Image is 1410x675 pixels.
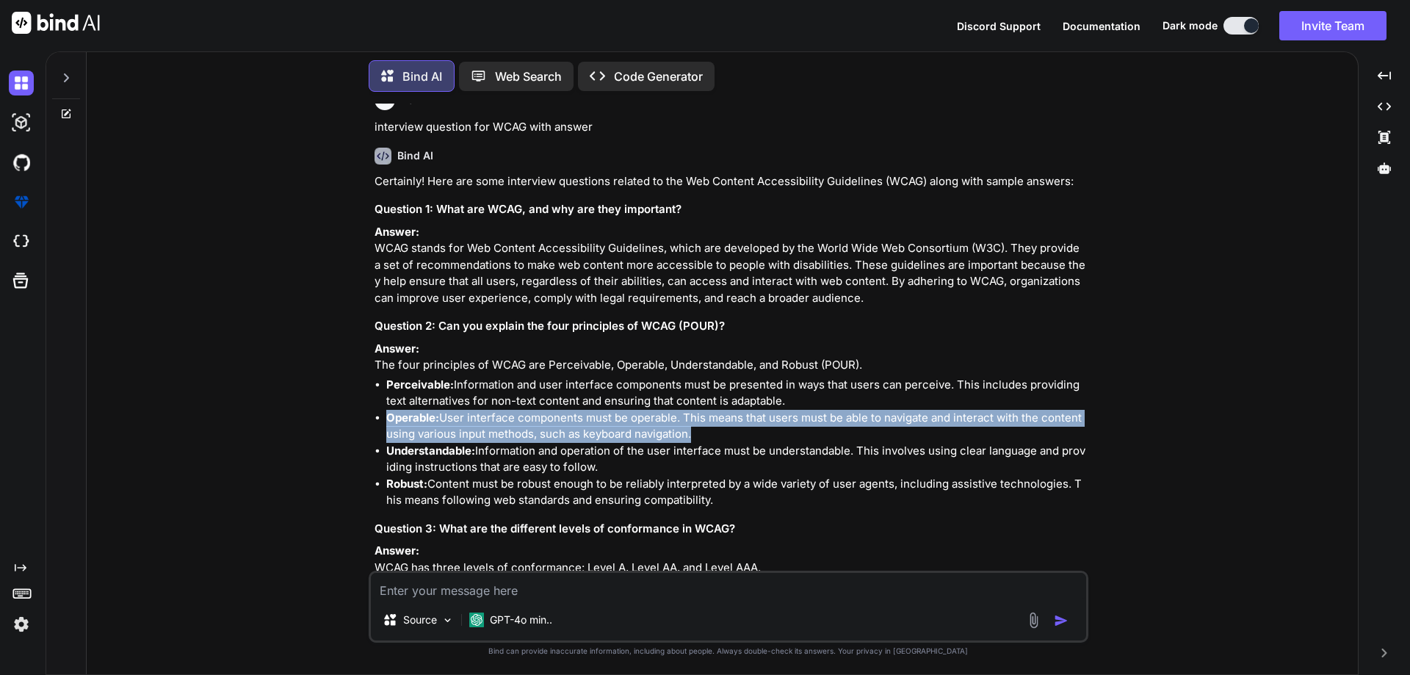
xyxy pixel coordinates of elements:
[9,110,34,135] img: darkAi-studio
[9,612,34,637] img: settings
[386,411,439,425] strong: Operable:
[1163,18,1218,33] span: Dark mode
[490,613,552,627] p: GPT-4o min..
[12,12,100,34] img: Bind AI
[1063,20,1140,32] span: Documentation
[375,173,1085,190] p: Certainly! Here are some interview questions related to the Web Content Accessibility Guidelines ...
[375,342,419,355] strong: Answer:
[386,378,454,391] strong: Perceivable:
[375,544,419,557] strong: Answer:
[386,444,475,458] strong: Understandable:
[9,150,34,175] img: githubDark
[375,543,1085,576] p: WCAG has three levels of conformance: Level A, Level AA, and Level AAA.
[9,229,34,254] img: cloudideIcon
[375,224,1085,307] p: WCAG stands for Web Content Accessibility Guidelines, which are developed by the World Wide Web C...
[614,68,703,85] p: Code Generator
[1063,18,1140,34] button: Documentation
[369,646,1088,657] p: Bind can provide inaccurate information, including about people. Always double-check its answers....
[1279,11,1386,40] button: Invite Team
[9,71,34,95] img: darkChat
[386,443,1085,476] li: Information and operation of the user interface must be understandable. This involves using clear...
[386,377,1085,410] li: Information and user interface components must be presented in ways that users can perceive. This...
[375,119,1085,136] p: interview question for WCAG with answer
[9,189,34,214] img: premium
[403,613,437,627] p: Source
[1025,612,1042,629] img: attachment
[386,476,1085,509] li: Content must be robust enough to be reliably interpreted by a wide variety of user agents, includ...
[386,477,427,491] strong: Robust:
[375,318,1085,335] h3: Question 2: Can you explain the four principles of WCAG (POUR)?
[441,614,454,627] img: Pick Models
[397,148,433,163] h6: Bind AI
[957,20,1041,32] span: Discord Support
[375,201,1085,218] h3: Question 1: What are WCAG, and why are they important?
[469,613,484,627] img: GPT-4o mini
[386,410,1085,443] li: User interface components must be operable. This means that users must be able to navigate and in...
[1054,613,1069,628] img: icon
[375,341,1085,374] p: The four principles of WCAG are Perceivable, Operable, Understandable, and Robust (POUR).
[402,68,442,85] p: Bind AI
[495,68,562,85] p: Web Search
[375,521,1085,538] h3: Question 3: What are the different levels of conformance in WCAG?
[957,18,1041,34] button: Discord Support
[375,225,419,239] strong: Answer:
